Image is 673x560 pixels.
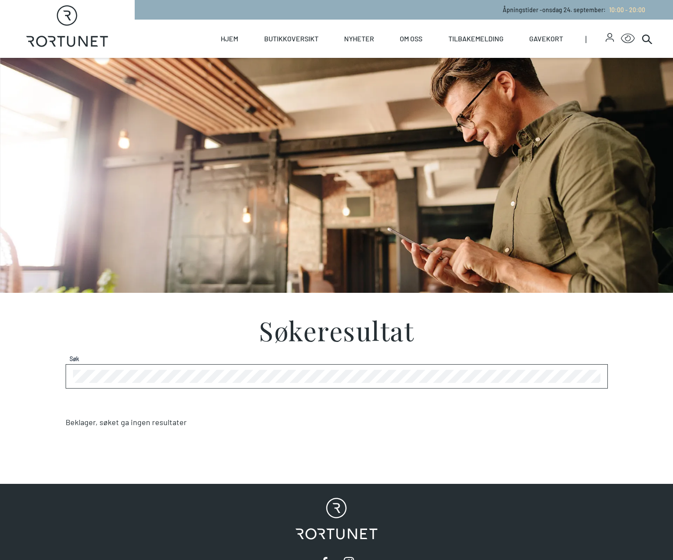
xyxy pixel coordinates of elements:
[606,6,645,13] a: 10:00 - 20:00
[400,20,422,58] a: Om oss
[221,20,238,58] a: Hjem
[66,354,83,363] label: Søk
[503,5,645,14] p: Åpningstider - onsdag 24. september :
[66,317,608,350] h1: Søkeresultat
[66,416,608,428] p: Beklager, søket ga ingen resultater
[609,6,645,13] span: 10:00 - 20:00
[264,20,318,58] a: Butikkoversikt
[344,20,374,58] a: Nyheter
[529,20,563,58] a: Gavekort
[448,20,504,58] a: Tilbakemelding
[585,20,605,58] span: |
[621,32,635,46] button: Open Accessibility Menu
